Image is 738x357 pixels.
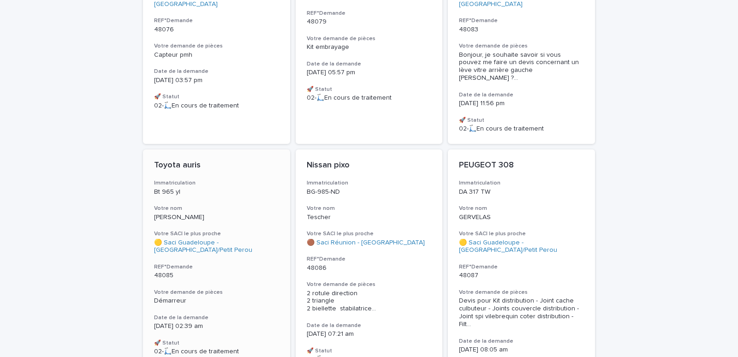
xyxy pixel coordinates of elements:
[307,205,432,212] h3: Votre nom
[459,289,584,296] h3: Votre demande de pièces
[307,290,432,313] div: 2 rotule direction 2 triangle 2 biellette stabilatrice 3 support de 2 bague anti fuite pour la bo...
[154,230,279,238] h3: Votre SACI le plus proche
[307,60,432,68] h3: Date de la demande
[307,86,432,93] h3: 🚀 Statut
[154,289,279,296] h3: Votre demande de pièces
[459,205,584,212] h3: Votre nom
[154,52,192,58] span: Capteur pmh
[307,10,432,17] h3: REF°Demande
[459,161,584,171] p: PEUGEOT 308
[459,17,584,24] h3: REF°Demande
[307,264,432,272] p: 48086
[154,314,279,321] h3: Date de la demande
[459,26,584,34] p: 48083
[154,297,186,304] span: Démarreur
[154,348,279,356] p: 02-🛴En cours de traitement
[459,51,584,82] span: Bonjour, je souhaite savoir si vous pouvez me faire un devis concernant un lève vitre arrière gau...
[459,214,584,221] p: GERVELAS
[307,330,432,338] p: [DATE] 07:21 am
[154,179,279,187] h3: Immatriculation
[307,239,425,247] a: 🟤 Saci Réunion - [GEOGRAPHIC_DATA]
[154,17,279,24] h3: REF°Demande
[154,77,279,84] p: [DATE] 03:57 pm
[307,44,349,50] span: Kit embrayage
[459,239,584,255] a: 🟡 Saci Guadeloupe - [GEOGRAPHIC_DATA]/Petit Perou
[459,297,584,328] span: Devis pour Kit distribution - Joint cache culbuteur - Joints couvercle distribution - Joint spi v...
[459,117,584,124] h3: 🚀 Statut
[307,347,432,355] h3: 🚀 Statut
[154,93,279,101] h3: 🚀 Statut
[307,18,432,26] p: 48079
[307,281,432,288] h3: Votre demande de pièces
[307,290,432,313] span: 2 rotule direction 2 triangle 2 biellette stabilatrice ...
[459,100,584,107] p: [DATE] 11:56 pm
[154,272,279,280] p: 48085
[459,42,584,50] h3: Votre demande de pièces
[154,214,279,221] p: [PERSON_NAME]
[459,125,584,133] p: 02-🛴En cours de traitement
[307,69,432,77] p: [DATE] 05:57 pm
[307,214,432,221] p: Tescher
[459,272,584,280] p: 48087
[154,188,279,196] p: Bt 965 yl
[307,230,432,238] h3: Votre SACI le plus proche
[154,42,279,50] h3: Votre demande de pièces
[307,161,432,171] p: Nissan pixo
[154,161,279,171] p: Toyota auris
[154,239,279,255] a: 🟡 Saci Guadeloupe - [GEOGRAPHIC_DATA]/Petit Perou
[307,94,432,102] p: 02-🛴En cours de traitement
[459,91,584,99] h3: Date de la demande
[459,338,584,345] h3: Date de la demande
[154,263,279,271] h3: REF°Demande
[154,205,279,212] h3: Votre nom
[154,322,279,330] p: [DATE] 02:39 am
[154,102,279,110] p: 02-🛴En cours de traitement
[307,256,432,263] h3: REF°Demande
[459,230,584,238] h3: Votre SACI le plus proche
[307,35,432,42] h3: Votre demande de pièces
[459,179,584,187] h3: Immatriculation
[459,263,584,271] h3: REF°Demande
[459,346,584,354] p: [DATE] 08:05 am
[154,26,279,34] p: 48076
[307,322,432,329] h3: Date de la demande
[154,68,279,75] h3: Date de la demande
[307,188,432,196] p: BG-985-ND
[154,339,279,347] h3: 🚀 Statut
[459,188,584,196] p: DA 317 TW
[307,179,432,187] h3: Immatriculation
